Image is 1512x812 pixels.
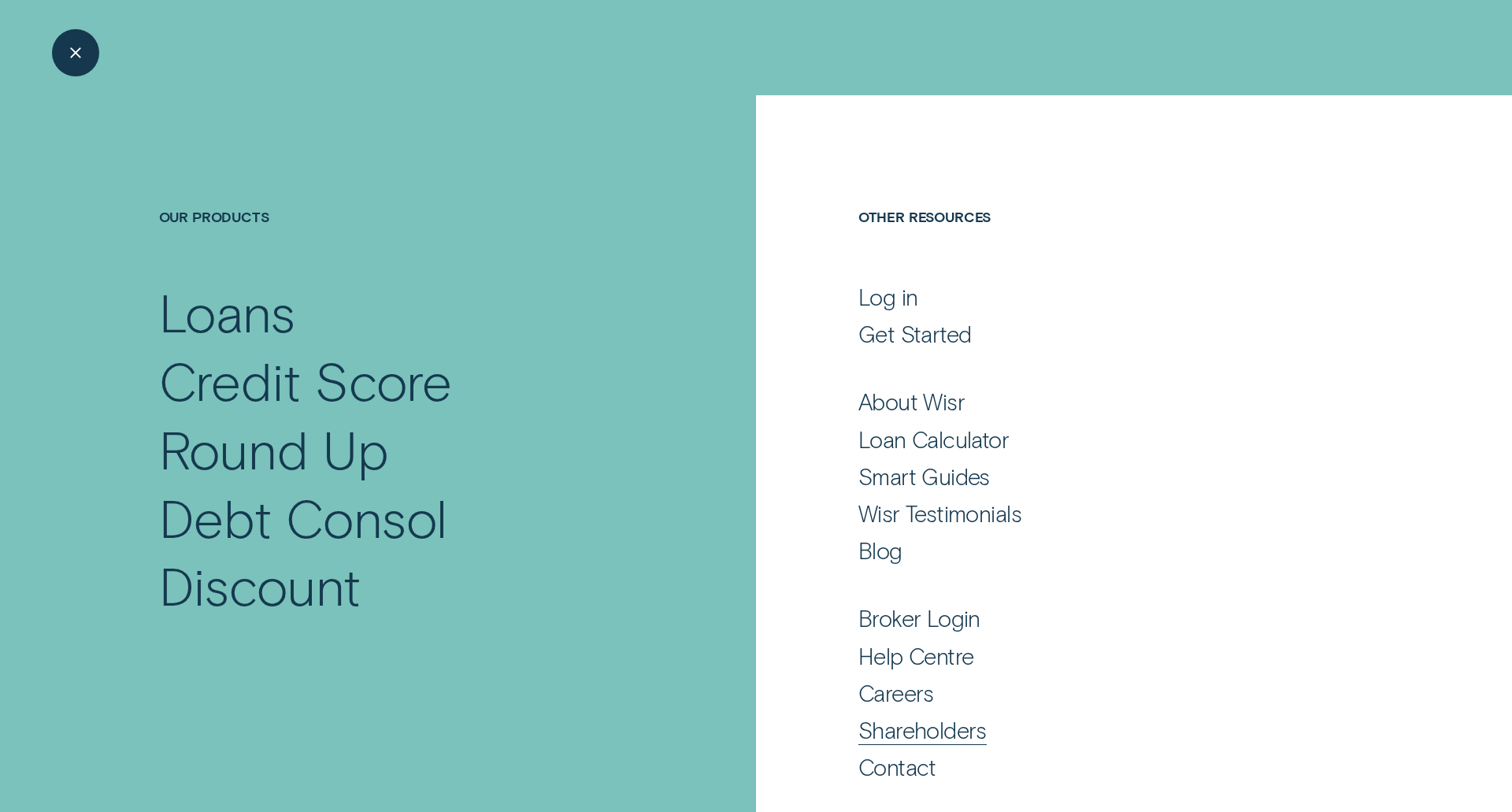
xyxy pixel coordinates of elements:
h4: Other Resources [858,208,1352,279]
div: Round Up [159,415,389,484]
a: Round Up [159,415,647,484]
a: About Wisr [858,387,1352,416]
a: Get Started [858,320,1352,348]
button: Close Menu [52,29,99,76]
div: Loan Calculator [858,425,1009,454]
a: Credit Score [159,347,647,415]
a: Log in [858,283,1352,311]
a: Wisr Testimonials [858,499,1352,528]
div: Broker Login [858,604,980,632]
a: Loan Calculator [858,425,1352,454]
div: Loans [159,278,295,347]
a: Debt Consol Discount [159,484,647,620]
div: Smart Guides [858,462,990,491]
div: Help Centre [858,642,974,670]
div: Credit Score [159,347,453,415]
a: Broker Login [858,604,1352,632]
a: Contact [858,753,1352,781]
a: Help Centre [858,642,1352,670]
div: Blog [858,536,902,565]
h4: Our Products [159,208,647,279]
div: Careers [858,679,934,707]
a: Shareholders [858,716,1352,744]
a: Careers [858,679,1352,707]
div: Wisr Testimonials [858,499,1021,528]
div: Contact [858,753,936,781]
div: Log in [858,283,918,311]
div: Get Started [858,320,972,348]
div: Shareholders [858,716,987,744]
a: Loans [159,278,647,347]
a: Smart Guides [858,462,1352,491]
a: Blog [858,536,1352,565]
div: About Wisr [858,387,965,416]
